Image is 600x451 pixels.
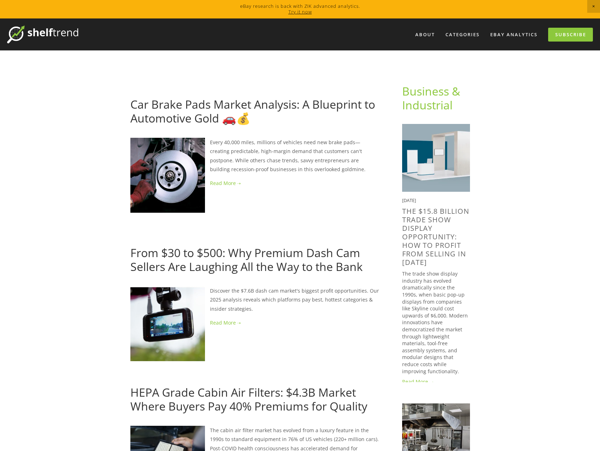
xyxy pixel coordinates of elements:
a: Read More → [402,378,470,385]
a: Business & Industrial [402,83,463,112]
a: About [411,29,439,40]
a: Try it now [288,9,312,15]
p: Every 40,000 miles, millions of vehicles need new brake pads—creating predictable, high-margin de... [130,138,379,174]
img: ShelfTrend [7,26,78,43]
time: [DATE] [402,197,416,203]
a: [DATE] [130,86,146,92]
a: The $15.8 Billion Trade Show Display Opportunity: How to Profit from selling in [DATE] [402,206,469,267]
div: Categories [441,29,484,40]
a: [DATE] [130,234,146,241]
img: The $15.8 Billion Trade Show Display Opportunity: How to Profit from selling in 2025 [402,124,470,192]
img: From $30 to $500: Why Premium Dash Cam Sellers Are Laughing All the Way to the Bank [130,286,205,361]
a: [DATE] [210,374,226,380]
a: Car Brake Pads Market Analysis: A Blueprint to Automotive Gold 🚗💰 [130,97,375,125]
img: Car Brake Pads Market Analysis: A Blueprint to Automotive Gold 🚗💰 [130,138,205,212]
a: HEPA Grade Cabin Air Filters: $4.3B Market Where Buyers Pay 40% Premiums for Quality [130,385,367,413]
p: The trade show display industry has evolved dramatically since the 1990s, when basic pop-up displ... [402,270,470,375]
p: Discover the $7.6B dash cam market's biggest profit opportunities. Our 2025 analysis reveals whic... [130,286,379,313]
a: Subscribe [548,28,593,42]
a: From $30 to $500: Why Premium Dash Cam Sellers Are Laughing All the Way to the Bank [130,245,363,274]
a: eBay Analytics [486,29,542,40]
